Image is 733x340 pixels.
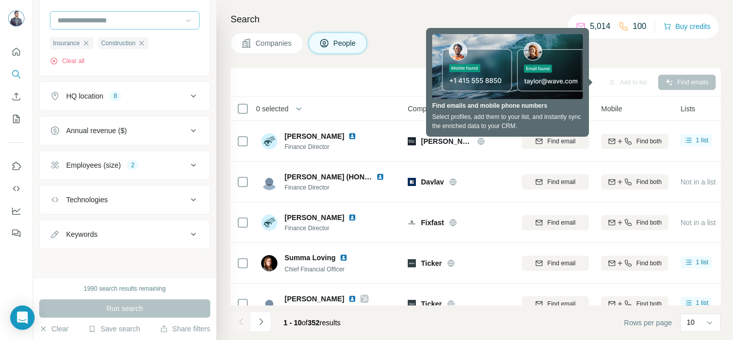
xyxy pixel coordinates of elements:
[421,136,472,146] span: [PERSON_NAME]
[285,142,369,151] span: Finance Director
[522,296,589,312] button: Find email
[636,259,662,268] span: Find both
[636,177,662,187] span: Find both
[261,214,277,231] img: Avatar
[285,224,369,233] span: Finance Director
[547,177,575,187] span: Find email
[333,38,357,48] span: People
[40,118,210,143] button: Annual revenue ($)
[285,294,344,304] span: [PERSON_NAME]
[285,212,344,223] span: [PERSON_NAME]
[681,178,716,186] span: Not in a list
[408,219,416,227] img: Logo of Fixfast
[256,38,293,48] span: Companies
[601,256,668,271] button: Find both
[636,137,662,146] span: Find both
[696,136,709,145] span: 1 list
[285,305,369,314] span: Head of Finance
[101,39,135,48] span: Construction
[66,160,121,170] div: Employees (size)
[302,319,308,327] span: of
[601,134,668,149] button: Find both
[66,229,97,239] div: Keywords
[408,137,416,145] img: Logo of William Russell
[348,213,356,222] img: LinkedIn logo
[66,126,127,136] div: Annual revenue ($)
[251,312,271,332] button: Navigate to next page
[696,258,709,267] span: 1 list
[522,104,540,114] span: Email
[53,39,80,48] span: Insurance
[284,319,341,327] span: results
[421,218,444,228] span: Fixfast
[50,56,84,66] button: Clear all
[160,324,210,334] button: Share filters
[261,174,277,190] img: Avatar
[681,104,695,114] span: Lists
[40,188,210,212] button: Technologies
[547,218,575,227] span: Find email
[88,324,140,334] button: Save search
[590,20,610,33] p: 5,014
[421,258,442,268] span: Ticker
[261,133,277,149] img: Avatar
[285,131,344,141] span: [PERSON_NAME]
[8,65,24,83] button: Search
[261,296,277,312] img: Avatar
[261,255,277,271] img: Avatar
[601,174,668,190] button: Find both
[408,300,416,308] img: Logo of Ticker
[109,91,121,101] div: 8
[547,299,575,308] span: Find email
[10,305,35,330] div: Open Intercom Messenger
[285,173,440,181] span: [PERSON_NAME] (HONS) Accountancy FCCA
[8,157,24,175] button: Use Surfe on LinkedIn
[308,319,320,327] span: 352
[663,19,711,34] button: Buy credits
[340,254,348,262] img: LinkedIn logo
[547,259,575,268] span: Find email
[8,224,24,242] button: Feedback
[408,259,416,267] img: Logo of Ticker
[84,284,166,293] div: 1990 search results remaining
[421,299,442,309] span: Ticker
[408,178,416,186] img: Logo of Davlav
[348,132,356,140] img: LinkedIn logo
[284,319,302,327] span: 1 - 10
[601,215,668,230] button: Find both
[8,87,24,106] button: Enrich CSV
[601,296,668,312] button: Find both
[522,134,589,149] button: Find email
[66,195,108,205] div: Technologies
[285,266,345,273] span: Chief Financial Officer
[522,174,589,190] button: Find email
[687,317,695,327] p: 10
[547,137,575,146] span: Find email
[376,173,384,181] img: LinkedIn logo
[8,110,24,128] button: My lists
[624,318,672,328] span: Rows per page
[348,295,356,303] img: LinkedIn logo
[66,91,103,101] div: HQ location
[8,179,24,198] button: Use Surfe API
[421,177,444,187] span: Davlav
[696,298,709,307] span: 1 list
[40,222,210,246] button: Keywords
[231,12,721,26] h4: Search
[40,84,210,108] button: HQ location8
[285,253,335,263] span: Summa Loving
[8,202,24,220] button: Dashboard
[408,104,438,114] span: Company
[8,43,24,61] button: Quick start
[636,218,662,227] span: Find both
[636,299,662,308] span: Find both
[40,153,210,177] button: Employees (size)2
[256,104,289,114] span: 0 selected
[522,215,589,230] button: Find email
[633,20,646,33] p: 100
[681,219,716,227] span: Not in a list
[285,183,397,192] span: Finance Director
[127,161,138,170] div: 2
[39,324,68,334] button: Clear
[601,104,622,114] span: Mobile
